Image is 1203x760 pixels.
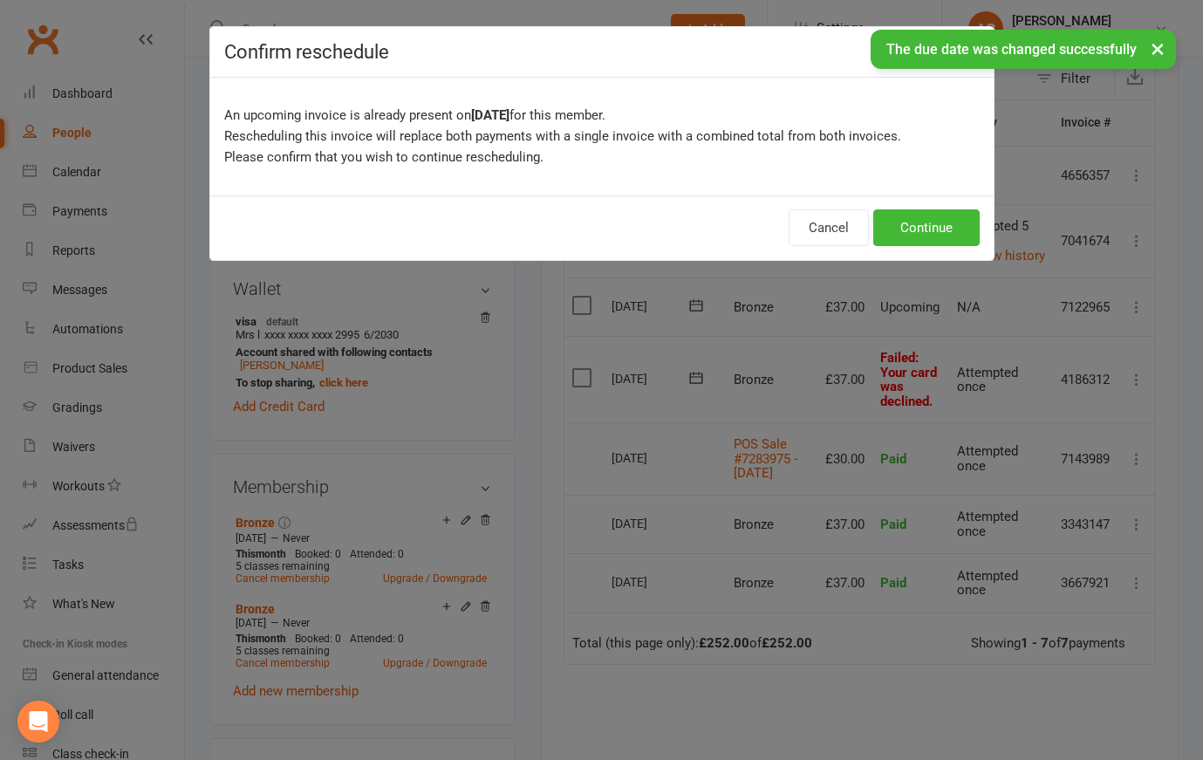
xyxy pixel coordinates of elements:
div: Open Intercom Messenger [17,701,59,743]
b: [DATE] [471,107,509,123]
div: The due date was changed successfully [871,30,1176,69]
button: Continue [873,209,980,246]
p: An upcoming invoice is already present on for this member. Rescheduling this invoice will replace... [224,105,980,168]
button: Cancel [789,209,869,246]
button: × [1142,30,1173,67]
